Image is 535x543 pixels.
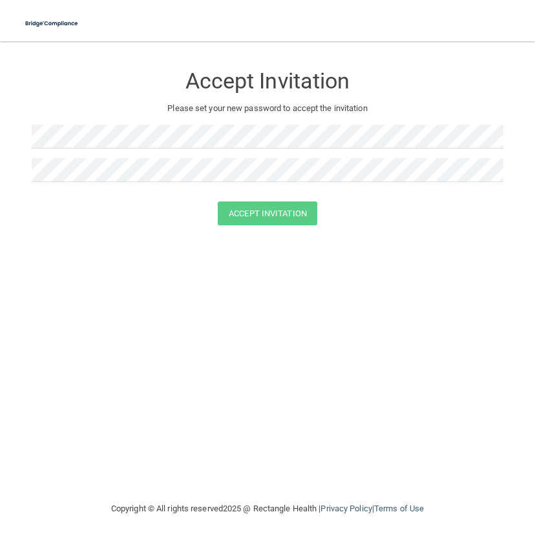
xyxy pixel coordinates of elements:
h3: Accept Invitation [32,69,503,93]
a: Terms of Use [374,504,424,513]
p: Please set your new password to accept the invitation [41,101,494,116]
a: Privacy Policy [320,504,372,513]
div: Copyright © All rights reserved 2025 @ Rectangle Health | | [32,488,503,529]
button: Accept Invitation [218,201,317,225]
img: bridge_compliance_login_screen.278c3ca4.svg [19,10,85,37]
